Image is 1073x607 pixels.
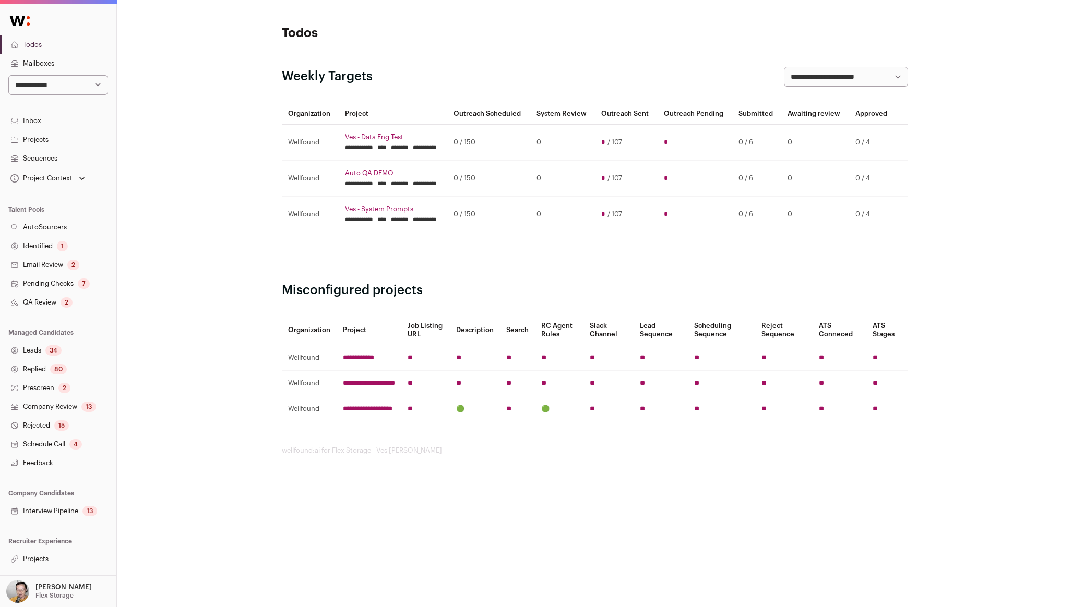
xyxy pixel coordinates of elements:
a: Ves - System Prompts [345,205,441,213]
div: 13 [82,506,97,516]
footer: wellfound:ai for Flex Storage - Ves [PERSON_NAME] [282,446,908,455]
td: 🟢 [535,396,583,422]
td: 0 [781,125,849,161]
td: 0 / 6 [732,197,781,233]
td: 0 [781,161,849,197]
h2: Weekly Targets [282,68,373,85]
div: 2 [67,260,79,270]
td: 0 [530,125,595,161]
span: / 107 [607,174,622,183]
th: Scheduling Sequence [688,315,755,345]
th: Organization [282,103,339,125]
div: 15 [54,420,69,431]
div: Project Context [8,174,73,183]
td: 0 / 150 [447,125,530,161]
td: 0 [530,161,595,197]
h2: Misconfigured projects [282,282,908,299]
th: Approved [849,103,895,125]
td: Wellfound [282,161,339,197]
div: 2 [61,297,73,308]
th: Organization [282,315,337,345]
th: Outreach Sent [595,103,657,125]
td: Wellfound [282,125,339,161]
th: RC Agent Rules [535,315,583,345]
th: Lead Sequence [634,315,688,345]
td: 0 / 4 [849,197,895,233]
td: Wellfound [282,345,337,371]
td: 🟢 [450,396,500,422]
th: Project [339,103,447,125]
th: Outreach Scheduled [447,103,530,125]
td: Wellfound [282,371,337,396]
th: Search [500,315,535,345]
th: Project [337,315,401,345]
div: 4 [69,439,82,450]
th: Awaiting review [781,103,849,125]
div: 80 [50,364,67,374]
th: ATS Conneced [813,315,866,345]
th: Slack Channel [583,315,634,345]
th: ATS Stages [866,315,908,345]
a: Auto QA DEMO [345,169,441,177]
h1: Todos [282,25,491,42]
td: 0 [530,197,595,233]
td: 0 [781,197,849,233]
div: 2 [58,383,70,393]
button: Open dropdown [4,580,94,603]
span: / 107 [607,210,622,218]
td: 0 / 4 [849,161,895,197]
button: Open dropdown [8,171,87,186]
th: Reject Sequence [755,315,813,345]
td: 0 / 6 [732,161,781,197]
td: 0 / 150 [447,161,530,197]
td: 0 / 150 [447,197,530,233]
th: Job Listing URL [401,315,450,345]
th: System Review [530,103,595,125]
a: Ves - Data Eng Test [345,133,441,141]
p: Flex Storage [35,591,74,600]
img: 144000-medium_jpg [6,580,29,603]
th: Description [450,315,500,345]
div: 7 [78,278,90,289]
div: 1 [57,241,68,251]
td: Wellfound [282,197,339,233]
p: [PERSON_NAME] [35,583,92,591]
td: 0 / 4 [849,125,895,161]
span: / 107 [607,138,622,147]
div: 34 [45,345,62,356]
td: 0 / 6 [732,125,781,161]
th: Outreach Pending [658,103,732,125]
div: 13 [81,402,96,412]
td: Wellfound [282,396,337,422]
img: Wellfound [4,10,35,31]
th: Submitted [732,103,781,125]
